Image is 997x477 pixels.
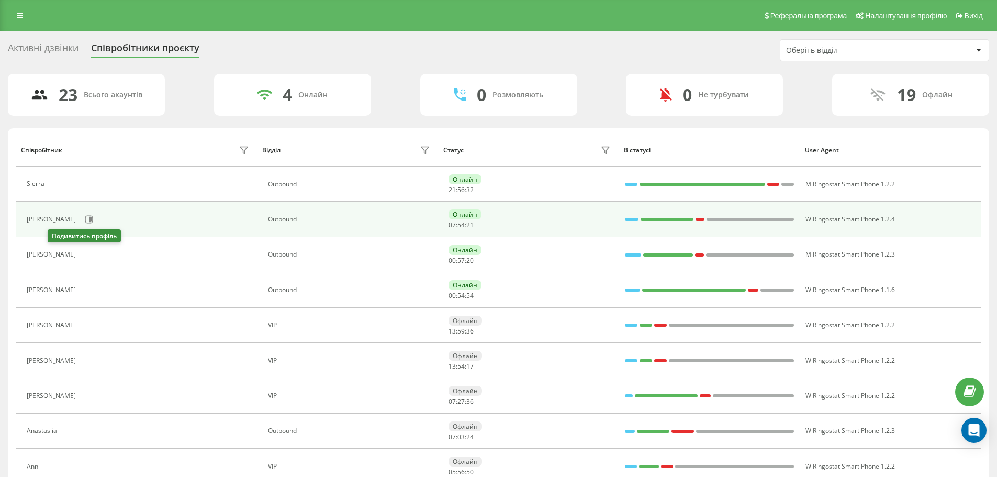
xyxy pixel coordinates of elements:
span: 20 [466,256,474,265]
span: W Ringostat Smart Phone 1.2.4 [805,215,895,224]
div: [PERSON_NAME] [27,357,79,364]
span: 24 [466,432,474,441]
div: [PERSON_NAME] [27,251,79,258]
div: 0 [682,85,692,105]
div: : : [449,186,474,194]
div: Онлайн [449,245,481,255]
span: 54 [457,291,465,300]
span: 13 [449,362,456,371]
span: M Ringostat Smart Phone 1.2.2 [805,180,895,188]
span: 21 [466,220,474,229]
span: 07 [449,220,456,229]
div: : : [449,434,474,441]
span: 54 [457,220,465,229]
span: 00 [449,256,456,265]
div: [PERSON_NAME] [27,321,79,329]
div: VIP [268,321,433,329]
div: VIP [268,392,433,400]
div: Оutbound [268,251,433,258]
div: : : [449,363,474,370]
div: Онлайн [449,174,481,184]
div: Офлайн [449,351,482,361]
span: W Ringostat Smart Phone 1.1.6 [805,285,895,294]
div: Співробітники проєкту [91,42,199,59]
div: [PERSON_NAME] [27,286,79,294]
span: 59 [457,327,465,336]
div: User Agent [805,147,976,154]
span: Налаштування профілю [865,12,947,20]
span: 54 [457,362,465,371]
span: 03 [457,432,465,441]
div: Оutbound [268,181,433,188]
span: 56 [457,468,465,476]
span: Вихід [965,12,983,20]
div: VIP [268,463,433,470]
span: 36 [466,327,474,336]
div: Офлайн [449,457,482,467]
div: Онлайн [449,280,481,290]
div: Не турбувати [698,91,749,99]
div: Sierra [27,180,47,187]
div: : : [449,257,474,264]
span: W Ringostat Smart Phone 1.2.2 [805,391,895,400]
div: Офлайн [922,91,953,99]
div: : : [449,221,474,229]
span: 17 [466,362,474,371]
div: 0 [477,85,486,105]
span: 54 [466,291,474,300]
div: Офлайн [449,421,482,431]
div: 23 [59,85,77,105]
span: 07 [449,432,456,441]
div: Офлайн [449,316,482,326]
span: W Ringostat Smart Phone 1.2.2 [805,356,895,365]
span: 00 [449,291,456,300]
span: 13 [449,327,456,336]
div: Онлайн [449,209,481,219]
div: 19 [897,85,916,105]
span: 32 [466,185,474,194]
div: В статусі [624,147,795,154]
span: 07 [449,397,456,406]
span: W Ringostat Smart Phone 1.2.2 [805,320,895,329]
div: Розмовляють [492,91,543,99]
div: VIP [268,357,433,364]
div: Онлайн [298,91,328,99]
div: Відділ [262,147,281,154]
span: W Ringostat Smart Phone 1.2.3 [805,426,895,435]
span: 27 [457,397,465,406]
span: 56 [457,185,465,194]
span: M Ringostat Smart Phone 1.2.3 [805,250,895,259]
div: Anastasiia [27,427,60,435]
div: : : [449,398,474,405]
div: Оберіть відділ [786,46,911,55]
span: 50 [466,468,474,476]
div: Офлайн [449,386,482,396]
span: W Ringostat Smart Phone 1.2.2 [805,462,895,471]
span: 36 [466,397,474,406]
div: : : [449,292,474,299]
div: Активні дзвінки [8,42,79,59]
div: : : [449,328,474,335]
div: 4 [283,85,292,105]
div: Оutbound [268,427,433,435]
div: Ann [27,463,41,470]
div: Оutbound [268,216,433,223]
div: : : [449,469,474,476]
span: 05 [449,468,456,476]
div: Статус [443,147,464,154]
span: 21 [449,185,456,194]
span: Реферальна програма [770,12,847,20]
div: [PERSON_NAME] [27,392,79,400]
span: 57 [457,256,465,265]
div: Оutbound [268,286,433,294]
div: Подивитись профіль [48,229,121,242]
div: Open Intercom Messenger [961,418,987,443]
div: Всього акаунтів [84,91,142,99]
div: [PERSON_NAME] [27,216,79,223]
div: Співробітник [21,147,62,154]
